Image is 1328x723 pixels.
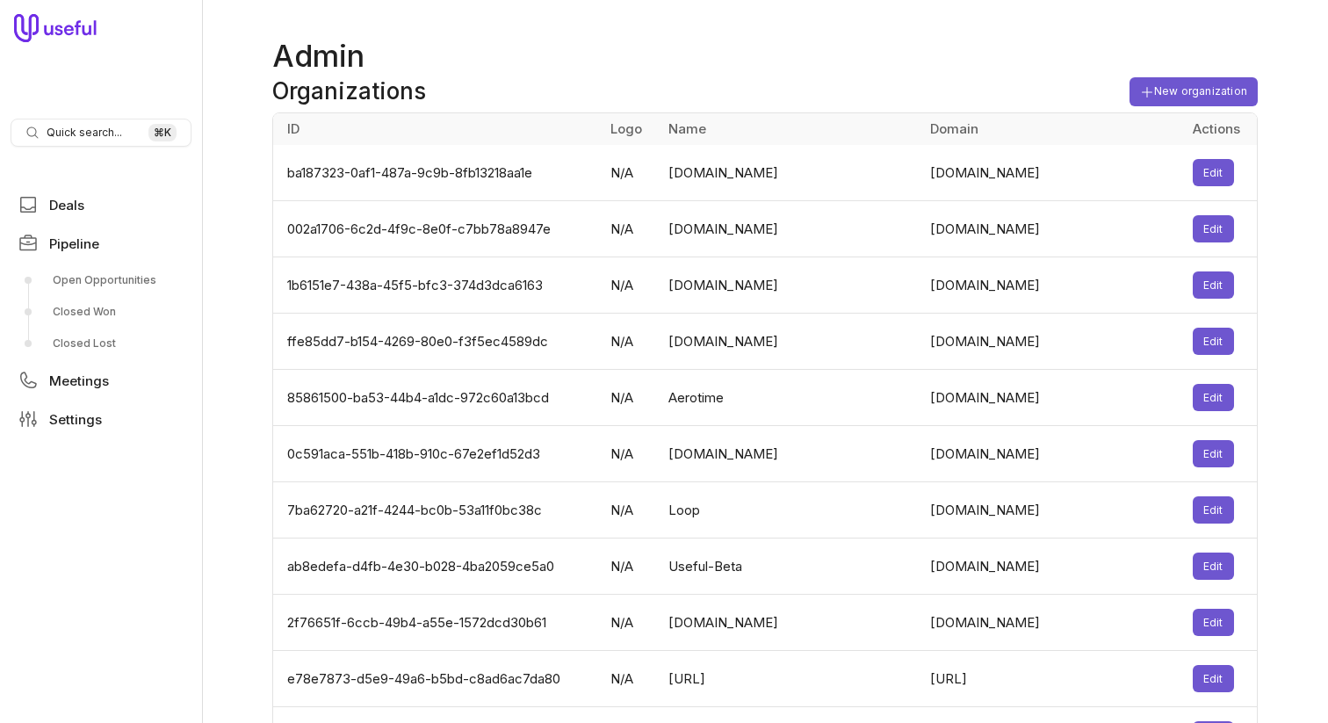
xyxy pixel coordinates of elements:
td: N/A [600,145,658,201]
td: N/A [600,595,658,651]
td: 85861500-ba53-44b4-a1dc-972c60a13bcd [273,370,600,426]
a: Open Opportunities [11,266,191,294]
td: [DOMAIN_NAME] [658,426,920,482]
button: Edit [1193,609,1234,636]
td: [DOMAIN_NAME] [658,314,920,370]
button: Edit [1193,384,1234,411]
td: [DOMAIN_NAME] [920,539,1182,595]
td: 1b6151e7-438a-45f5-bfc3-374d3dca6163 [273,257,600,314]
th: Actions [1182,113,1257,145]
button: Edit [1193,328,1234,355]
td: N/A [600,314,658,370]
td: [DOMAIN_NAME] [658,257,920,314]
td: e78e7873-d5e9-49a6-b5bd-c8ad6ac7da80 [273,651,600,707]
button: Edit [1193,553,1234,580]
button: Edit [1193,271,1234,299]
td: [DOMAIN_NAME] [920,370,1182,426]
td: [URL] [658,651,920,707]
td: Loop [658,482,920,539]
td: [DOMAIN_NAME] [920,314,1182,370]
a: Deals [11,189,191,221]
button: Edit [1193,496,1234,524]
td: [DOMAIN_NAME] [920,257,1182,314]
th: Name [658,113,920,145]
a: Closed Won [11,298,191,326]
button: Edit [1193,440,1234,467]
td: 002a1706-6c2d-4f9c-8e0f-c7bb78a8947e [273,201,600,257]
th: Domain [920,113,1182,145]
a: Settings [11,403,191,435]
span: Deals [49,199,84,212]
th: ID [273,113,600,145]
span: Settings [49,413,102,426]
h1: Admin [272,35,1258,77]
td: Useful-Beta [658,539,920,595]
a: Meetings [11,365,191,396]
div: Pipeline submenu [11,266,191,358]
td: [DOMAIN_NAME] [920,426,1182,482]
span: Quick search... [47,126,122,140]
td: [DOMAIN_NAME] [920,595,1182,651]
a: Closed Lost [11,329,191,358]
td: ffe85dd7-b154-4269-80e0-f3f5ec4589dc [273,314,600,370]
td: N/A [600,257,658,314]
td: N/A [600,201,658,257]
td: N/A [600,539,658,595]
td: 2f76651f-6ccb-49b4-a55e-1572dcd30b61 [273,595,600,651]
kbd: ⌘ K [148,124,177,141]
td: [DOMAIN_NAME] [920,145,1182,201]
a: Pipeline [11,228,191,259]
th: Logo [600,113,658,145]
button: New organization [1130,77,1258,106]
button: Edit [1193,159,1234,186]
td: [DOMAIN_NAME] [658,145,920,201]
td: N/A [600,651,658,707]
td: [DOMAIN_NAME] [658,201,920,257]
span: Meetings [49,374,109,387]
button: Edit [1193,665,1234,692]
td: Aerotime [658,370,920,426]
td: 7ba62720-a21f-4244-bc0b-53a11f0bc38c [273,482,600,539]
button: Edit [1193,215,1234,242]
span: Pipeline [49,237,99,250]
td: 0c591aca-551b-418b-910c-67e2ef1d52d3 [273,426,600,482]
td: N/A [600,426,658,482]
td: ab8edefa-d4fb-4e30-b028-4ba2059ce5a0 [273,539,600,595]
h2: Organizations [272,77,426,105]
td: N/A [600,370,658,426]
td: [DOMAIN_NAME] [658,595,920,651]
td: ba187323-0af1-487a-9c9b-8fb13218aa1e [273,145,600,201]
td: [DOMAIN_NAME] [920,482,1182,539]
td: [DOMAIN_NAME] [920,201,1182,257]
td: [URL] [920,651,1182,707]
td: N/A [600,482,658,539]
